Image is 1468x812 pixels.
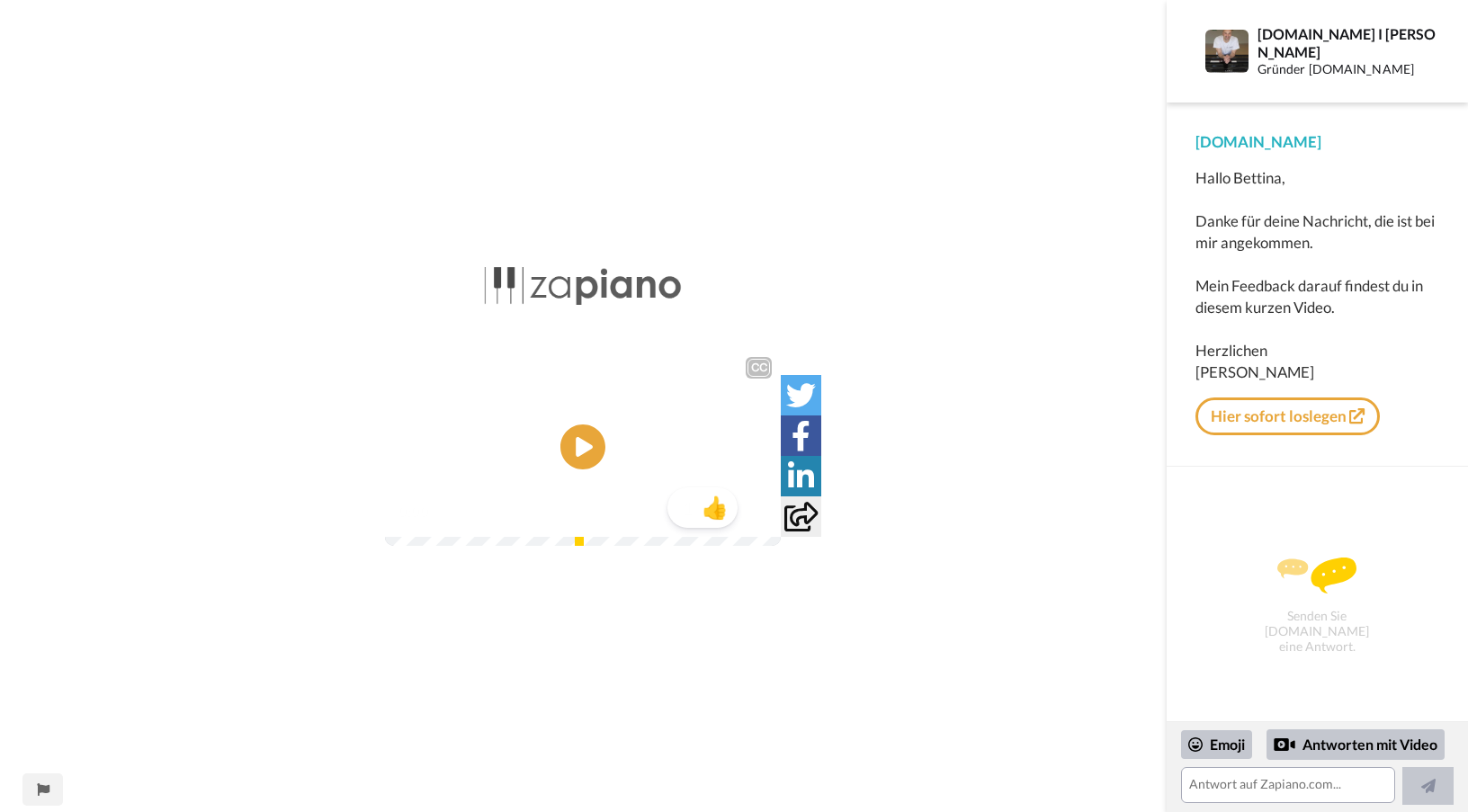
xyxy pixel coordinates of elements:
[1277,558,1356,593] img: message.svg
[1258,61,1414,76] font: Gründer [DOMAIN_NAME]
[1274,734,1295,755] div: Antwort per Video
[1195,276,1423,317] font: Mein Feedback darauf findest du in diesem kurzen Video.
[1195,132,1321,151] font: [DOMAIN_NAME]
[1287,608,1347,623] font: Senden Sie
[747,602,765,620] img: Vollbild
[1195,211,1435,252] font: Danke für deine Nachricht, die ist bei mir angekommen.
[667,586,738,627] button: 1👍
[1195,397,1380,435] a: Hier sofort loslegen
[682,595,693,617] font: 1
[1279,638,1356,654] font: eine Antwort.
[1195,341,1267,360] font: Herzlichen
[1205,30,1249,73] img: Profilbild
[751,263,767,274] font: CC
[702,593,729,619] font: 👍
[433,603,439,618] font: /
[1258,25,1436,59] font: [DOMAIN_NAME] I [PERSON_NAME]
[1302,736,1437,753] font: Antworten mit Video
[1210,736,1245,753] font: Emoji
[1265,623,1369,638] font: [DOMAIN_NAME]
[398,603,428,618] font: 0:00
[1211,406,1347,425] font: Hier sofort loslegen
[443,603,466,618] font: 1:41
[1195,362,1314,381] font: [PERSON_NAME]
[484,164,682,213] img: 9480bd0f-25e2-4221-a738-bcb85eda48c9
[1195,168,1285,187] font: Hallo Bettina,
